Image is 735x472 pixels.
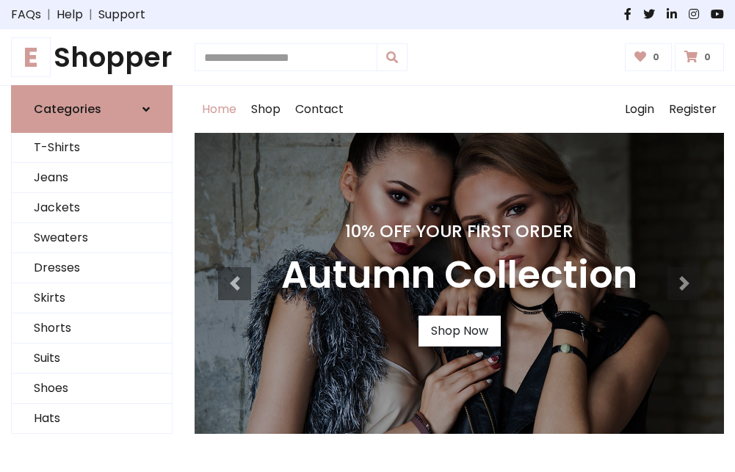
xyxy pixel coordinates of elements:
[11,6,41,23] a: FAQs
[649,51,663,64] span: 0
[700,51,714,64] span: 0
[57,6,83,23] a: Help
[12,253,172,283] a: Dresses
[419,316,501,346] a: Shop Now
[12,193,172,223] a: Jackets
[244,86,288,133] a: Shop
[11,41,173,73] h1: Shopper
[618,86,662,133] a: Login
[41,6,57,23] span: |
[625,43,673,71] a: 0
[281,253,637,298] h3: Autumn Collection
[12,223,172,253] a: Sweaters
[12,374,172,404] a: Shoes
[281,221,637,242] h4: 10% Off Your First Order
[12,313,172,344] a: Shorts
[11,41,173,73] a: EShopper
[195,86,244,133] a: Home
[98,6,145,23] a: Support
[11,85,173,133] a: Categories
[12,163,172,193] a: Jeans
[12,404,172,434] a: Hats
[288,86,351,133] a: Contact
[11,37,51,77] span: E
[12,283,172,313] a: Skirts
[12,133,172,163] a: T-Shirts
[662,86,724,133] a: Register
[83,6,98,23] span: |
[12,344,172,374] a: Suits
[675,43,724,71] a: 0
[34,102,101,116] h6: Categories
